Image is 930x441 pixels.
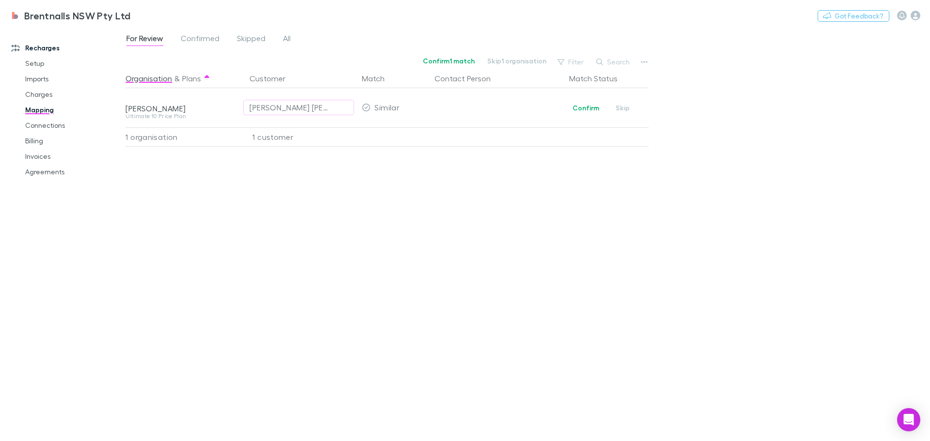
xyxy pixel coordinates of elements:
[566,102,605,114] button: Confirm
[283,33,291,46] span: All
[362,69,396,88] button: Match
[243,100,354,115] button: [PERSON_NAME] [PERSON_NAME]
[242,127,358,147] div: 1 customer
[897,408,920,431] div: Open Intercom Messenger
[125,69,238,88] div: &
[125,104,238,113] div: [PERSON_NAME]
[434,69,502,88] button: Contact Person
[15,71,131,87] a: Imports
[417,55,481,67] button: Confirm1 match
[374,103,399,112] span: Similar
[10,10,20,21] img: Brentnalls NSW Pty Ltd's Logo
[24,10,131,21] h3: Brentnalls NSW Pty Ltd
[237,33,265,46] span: Skipped
[15,102,131,118] a: Mapping
[553,56,589,68] button: Filter
[15,87,131,102] a: Charges
[182,69,201,88] button: Plans
[15,149,131,164] a: Invoices
[249,102,328,113] div: [PERSON_NAME] [PERSON_NAME]
[2,40,131,56] a: Recharges
[126,33,163,46] span: For Review
[818,10,889,22] button: Got Feedback?
[125,127,242,147] div: 1 organisation
[15,133,131,149] a: Billing
[125,113,238,119] div: Ultimate 10 Price Plan
[591,56,635,68] button: Search
[249,69,297,88] button: Customer
[181,33,219,46] span: Confirmed
[15,118,131,133] a: Connections
[4,4,137,27] a: Brentnalls NSW Pty Ltd
[15,56,131,71] a: Setup
[607,102,638,114] button: Skip
[569,69,629,88] button: Match Status
[125,69,172,88] button: Organisation
[481,55,553,67] button: Skip1 organisation
[15,164,131,180] a: Agreements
